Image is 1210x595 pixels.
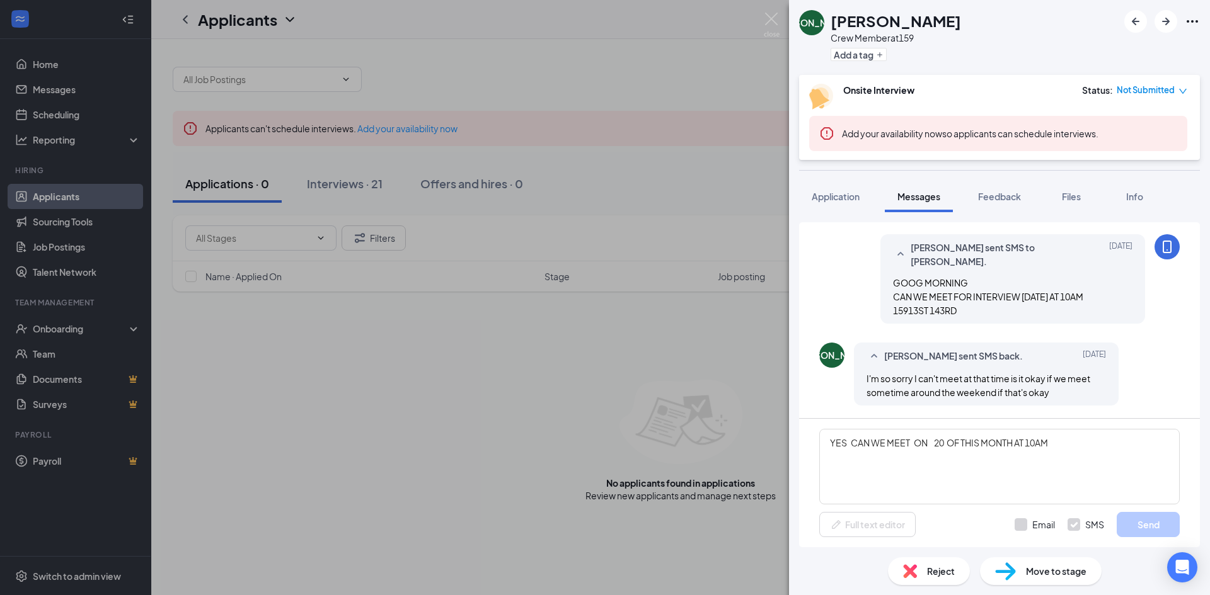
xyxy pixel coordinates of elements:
[927,564,955,578] span: Reject
[1178,87,1187,96] span: down
[830,518,843,531] svg: Pen
[831,10,961,31] h1: [PERSON_NAME]
[1155,10,1177,33] button: ArrowRight
[876,51,884,59] svg: Plus
[1117,512,1180,537] button: Send
[1128,14,1143,29] svg: ArrowLeftNew
[1082,84,1113,96] div: Status :
[978,191,1021,202] span: Feedback
[842,128,1098,139] span: so applicants can schedule interviews.
[1185,14,1200,29] svg: Ellipses
[831,31,961,44] div: Crew Member at 159
[842,127,942,140] button: Add your availability now
[1026,564,1086,578] span: Move to stage
[843,84,914,96] b: Onsite Interview
[893,277,1083,316] span: GOOG MORNING CAN WE MEET FOR INTERVIEW [DATE] AT 10AM 15913ST 143RD
[867,349,882,364] svg: SmallChevronUp
[812,191,860,202] span: Application
[884,349,1023,364] span: [PERSON_NAME] sent SMS back.
[1109,241,1132,268] span: [DATE]
[911,241,1076,268] span: [PERSON_NAME] sent SMS to [PERSON_NAME].
[819,512,916,537] button: Full text editorPen
[1158,14,1173,29] svg: ArrowRight
[1167,552,1197,582] div: Open Intercom Messenger
[1117,84,1175,96] span: Not Submitted
[1062,191,1081,202] span: Files
[1160,239,1175,254] svg: MobileSms
[819,126,834,141] svg: Error
[775,16,848,29] div: [PERSON_NAME]
[1126,191,1143,202] span: Info
[897,191,940,202] span: Messages
[1124,10,1147,33] button: ArrowLeftNew
[819,429,1180,504] textarea: YES CAN WE MEET ON 20 OF THIS MONTH AT 10AM
[795,349,868,361] div: [PERSON_NAME]
[1083,349,1106,364] span: [DATE]
[831,48,887,61] button: PlusAdd a tag
[867,373,1090,398] span: I'm so sorry I can't meet at that time is it okay if we meet sometime around the weekend if that'...
[893,247,908,262] svg: SmallChevronUp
